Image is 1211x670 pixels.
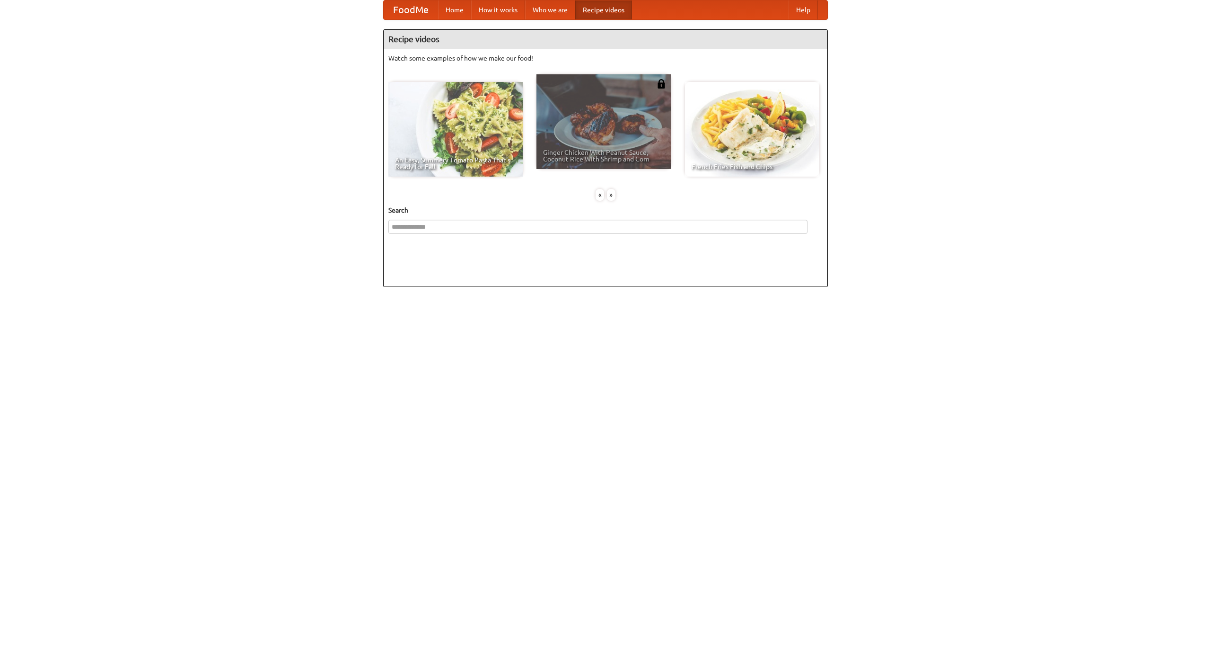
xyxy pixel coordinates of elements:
[789,0,818,19] a: Help
[657,79,666,89] img: 483408.png
[384,0,438,19] a: FoodMe
[388,82,523,177] a: An Easy, Summery Tomato Pasta That's Ready for Fall
[388,54,823,63] p: Watch some examples of how we make our food!
[596,189,604,201] div: «
[575,0,632,19] a: Recipe videos
[388,205,823,215] h5: Search
[471,0,525,19] a: How it works
[395,157,516,170] span: An Easy, Summery Tomato Pasta That's Ready for Fall
[692,163,813,170] span: French Fries Fish and Chips
[685,82,819,177] a: French Fries Fish and Chips
[438,0,471,19] a: Home
[607,189,615,201] div: »
[525,0,575,19] a: Who we are
[384,30,827,49] h4: Recipe videos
